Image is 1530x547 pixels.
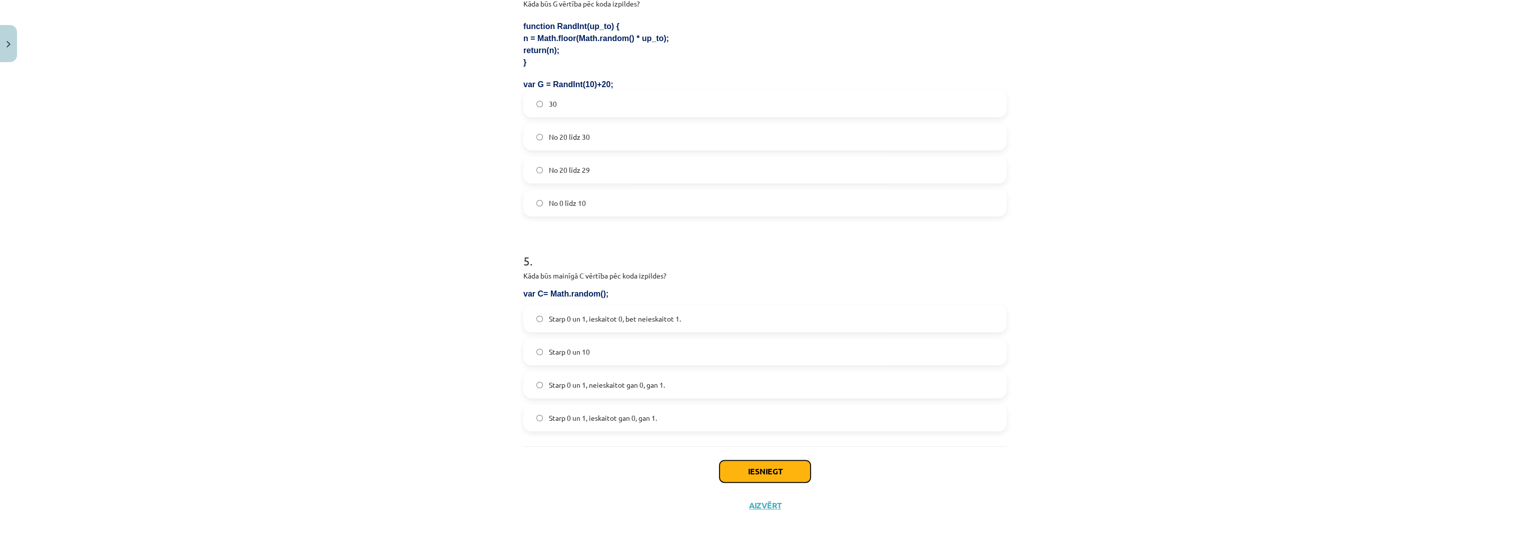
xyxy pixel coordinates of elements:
[536,101,543,107] input: 30
[549,380,665,390] span: Starp 0 un 1, neieskaitot gan 0, gan 1.
[523,236,1007,267] h1: 5 .
[549,314,681,324] span: Starp 0 un 1, ieskaitot 0, bet neieskaitot 1.
[536,382,543,388] input: Starp 0 un 1, neieskaitot gan 0, gan 1.
[523,34,669,43] span: n = Math.floor(Math.random() * up_to);
[523,80,613,89] span: var G = RandInt(10)+20;
[536,415,543,421] input: Starp 0 un 1, ieskaitot gan 0, gan 1.
[7,41,11,48] img: icon-close-lesson-0947bae3869378f0d4975bcd49f059093ad1ed9edebbc8119c70593378902aed.svg
[523,270,1007,281] p: Kāda būs mainīgā C vērtība pēc koda izpildes?
[536,316,543,322] input: Starp 0 un 1, ieskaitot 0, bet neieskaitot 1.
[549,413,657,423] span: Starp 0 un 1, ieskaitot gan 0, gan 1.
[549,99,557,109] span: 30
[536,134,543,140] input: No 20 līdz 30
[523,58,526,67] span: }
[549,198,586,208] span: No 0 līdz 10
[536,200,543,206] input: No 0 līdz 10
[523,46,559,55] span: return(n);
[523,290,608,298] span: var C= Math.random();
[549,347,590,357] span: Starp 0 un 10
[746,500,784,510] button: Aizvērt
[536,349,543,355] input: Starp 0 un 10
[549,165,590,175] span: No 20 līdz 29
[523,22,619,31] span: function RandInt(up_to) {
[719,460,811,482] button: Iesniegt
[536,167,543,173] input: No 20 līdz 29
[549,132,590,142] span: No 20 līdz 30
